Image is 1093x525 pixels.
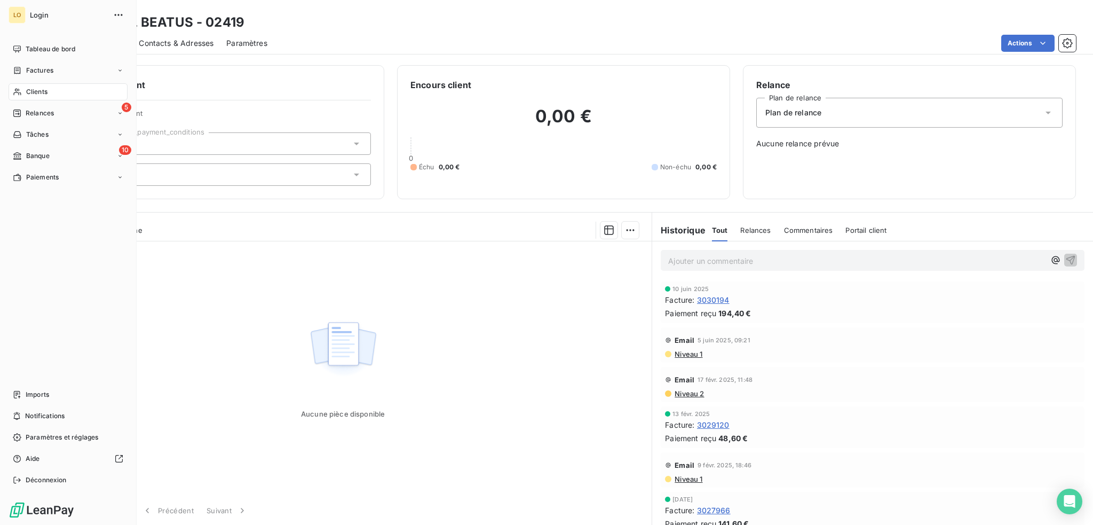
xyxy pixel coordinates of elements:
[845,226,886,234] span: Portail client
[665,308,716,319] span: Paiement reçu
[26,108,54,118] span: Relances
[26,151,50,161] span: Banque
[410,79,471,91] h6: Encours client
[25,411,65,421] span: Notifications
[26,87,47,97] span: Clients
[674,389,704,398] span: Niveau 2
[698,462,751,468] span: 9 févr. 2025, 18:46
[698,337,750,343] span: 5 juin 2025, 09:21
[9,450,128,467] a: Aide
[309,316,377,382] img: Empty state
[784,226,833,234] span: Commentaires
[675,375,694,384] span: Email
[439,162,460,172] span: 0,00 €
[122,103,131,112] span: 5
[26,44,75,54] span: Tableau de bord
[697,419,730,430] span: 3029120
[697,294,730,305] span: 3030194
[1057,489,1082,514] div: Open Intercom Messenger
[26,66,53,75] span: Factures
[672,286,709,292] span: 10 juin 2025
[26,390,49,399] span: Imports
[665,505,694,516] span: Facture :
[200,499,254,522] button: Suivant
[226,38,267,49] span: Paramètres
[301,410,385,418] span: Aucune pièce disponible
[674,475,702,483] span: Niveau 1
[26,173,59,182] span: Paiements
[65,79,371,91] h6: Informations client
[675,336,694,344] span: Email
[139,38,213,49] span: Contacts & Adresses
[26,475,67,485] span: Déconnexion
[1001,35,1055,52] button: Actions
[419,162,434,172] span: Échu
[9,502,75,519] img: Logo LeanPay
[718,308,751,319] span: 194,40 €
[660,162,691,172] span: Non-échu
[718,433,748,444] span: 48,60 €
[672,496,693,503] span: [DATE]
[695,162,717,172] span: 0,00 €
[712,226,728,234] span: Tout
[756,138,1063,149] span: Aucune relance prévue
[665,433,716,444] span: Paiement reçu
[740,226,771,234] span: Relances
[674,350,702,358] span: Niveau 1
[26,130,49,139] span: Tâches
[665,294,694,305] span: Facture :
[94,13,244,32] h3: HOTEL BEATUS - 02419
[697,505,731,516] span: 3027966
[672,411,710,417] span: 13 févr. 2025
[665,419,694,430] span: Facture :
[698,377,753,383] span: 17 févr. 2025, 11:48
[756,79,1063,91] h6: Relance
[86,109,371,124] span: Propriétés Client
[765,107,821,118] span: Plan de relance
[119,145,131,155] span: 10
[409,154,413,162] span: 0
[675,461,694,469] span: Email
[26,454,40,464] span: Aide
[410,106,717,138] h2: 0,00 €
[136,499,200,522] button: Précédent
[652,224,706,237] h6: Historique
[30,11,107,19] span: Login
[26,433,98,442] span: Paramètres et réglages
[9,6,26,23] div: LO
